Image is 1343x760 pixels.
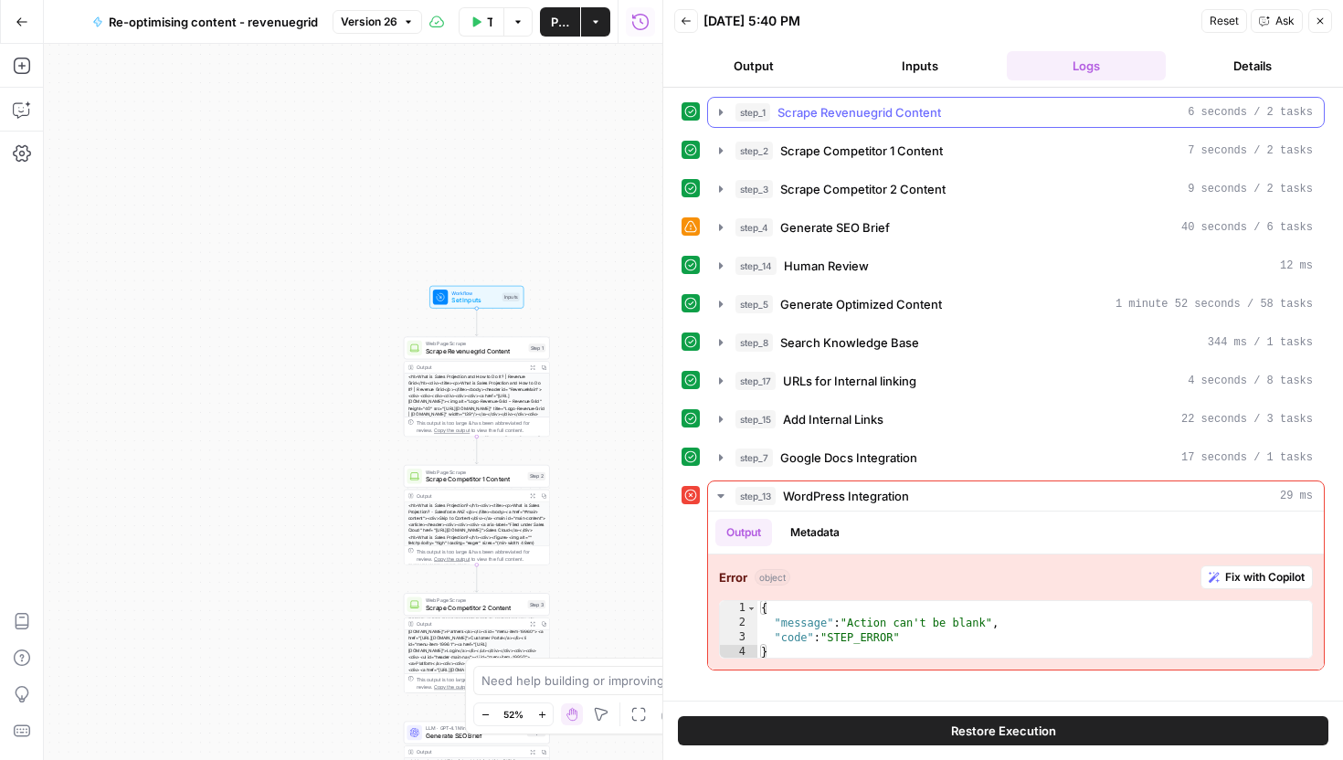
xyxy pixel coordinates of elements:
[708,174,1324,204] button: 9 seconds / 2 tasks
[784,257,869,275] span: Human Review
[475,437,478,464] g: Edge from step_1 to step_2
[755,569,790,586] span: object
[720,630,757,645] div: 3
[1116,296,1313,312] span: 1 minute 52 seconds / 58 tasks
[551,13,569,31] span: Publish
[708,512,1324,670] div: 29 ms
[434,427,470,433] span: Copy the output
[708,405,1324,434] button: 22 seconds / 3 tasks
[81,7,329,37] button: Re-optimising content - revenuegrid
[735,449,773,467] span: step_7
[735,218,773,237] span: step_4
[708,136,1324,165] button: 7 seconds / 2 tasks
[708,328,1324,357] button: 344 ms / 1 tasks
[434,684,470,690] span: Copy the output
[527,600,545,608] div: Step 3
[720,616,757,630] div: 2
[417,748,524,755] div: Output
[527,472,545,480] div: Step 2
[417,364,524,371] div: Output
[735,257,777,275] span: step_14
[1181,219,1313,236] span: 40 seconds / 6 tasks
[404,337,550,437] div: Web Page ScrapeScrape Revenuegrid ContentStep 1Output<h1>What is Sales Projection and How to Do I...
[674,51,833,80] button: Output
[417,547,545,563] div: This output is too large & has been abbreviated for review. to view the full content.
[426,596,523,604] span: Web Page Scrape
[746,601,756,616] span: Toggle code folding, rows 1 through 4
[708,481,1324,511] button: 29 ms
[417,419,545,435] div: This output is too large & has been abbreviated for review. to view the full content.
[735,295,773,313] span: step_5
[735,487,776,505] span: step_13
[708,213,1324,242] button: 40 seconds / 6 tasks
[540,7,580,37] button: Publish
[841,51,999,80] button: Inputs
[426,475,523,484] span: Scrape Competitor 1 Content
[780,295,942,313] span: Generate Optimized Content
[720,645,757,660] div: 4
[783,487,909,505] span: WordPress Integration
[708,443,1324,472] button: 17 seconds / 1 tasks
[426,346,524,355] span: Scrape Revenuegrid Content
[404,465,550,565] div: Web Page ScrapeScrape Competitor 1 ContentStep 2Output<h1>What is Sales Projection?</h1><div><tit...
[434,555,470,561] span: Copy the output
[1173,51,1332,80] button: Details
[404,286,550,309] div: WorkflowSet InputsInputs
[780,333,919,352] span: Search Knowledge Base
[426,731,523,740] span: Generate SEO Brief
[777,103,941,121] span: Scrape Revenuegrid Content
[1208,334,1313,351] span: 344 ms / 1 tasks
[735,180,773,198] span: step_3
[1188,181,1313,197] span: 9 seconds / 2 tasks
[341,14,397,30] span: Version 26
[719,568,747,586] strong: Error
[1181,411,1313,427] span: 22 seconds / 3 tasks
[678,716,1328,745] button: Restore Execution
[1280,258,1313,274] span: 12 ms
[780,449,917,467] span: Google Docs Integration
[1225,569,1305,586] span: Fix with Copilot
[1188,373,1313,389] span: 4 seconds / 8 tasks
[708,366,1324,396] button: 4 seconds / 8 tasks
[715,519,772,546] button: Output
[417,620,524,628] div: Output
[1007,51,1166,80] button: Logs
[426,340,524,347] span: Web Page Scrape
[475,309,478,336] g: Edge from start to step_1
[779,519,851,546] button: Metadata
[735,410,776,428] span: step_15
[451,289,498,296] span: Workflow
[735,103,770,121] span: step_1
[1201,9,1247,33] button: Reset
[780,218,890,237] span: Generate SEO Brief
[783,410,883,428] span: Add Internal Links
[708,290,1324,319] button: 1 minute 52 seconds / 58 tasks
[780,180,946,198] span: Scrape Competitor 2 Content
[417,491,524,499] div: Output
[780,142,943,160] span: Scrape Competitor 1 Content
[1188,104,1313,121] span: 6 seconds / 2 tasks
[426,469,523,476] span: Web Page Scrape
[426,603,523,612] span: Scrape Competitor 2 Content
[783,372,916,390] span: URLs for Internal linking
[708,251,1324,280] button: 12 ms
[451,296,498,305] span: Set Inputs
[475,565,478,592] g: Edge from step_2 to step_3
[735,333,773,352] span: step_8
[735,142,773,160] span: step_2
[735,372,776,390] span: step_17
[487,13,492,31] span: Test Workflow
[951,722,1056,740] span: Restore Execution
[1188,142,1313,159] span: 7 seconds / 2 tasks
[502,293,520,301] div: Inputs
[1251,9,1303,33] button: Ask
[503,707,523,722] span: 52%
[333,10,422,34] button: Version 26
[417,675,545,691] div: This output is too large & has been abbreviated for review. to view the full content.
[1280,488,1313,504] span: 29 ms
[1210,13,1239,29] span: Reset
[1181,449,1313,466] span: 17 seconds / 1 tasks
[720,601,757,616] div: 1
[109,13,318,31] span: Re-optimising content - revenuegrid
[404,501,549,565] div: <h1>What is Sales Projection?</h1><div><title><p>What is Sales Projection? - Salesforce ANZ</p></...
